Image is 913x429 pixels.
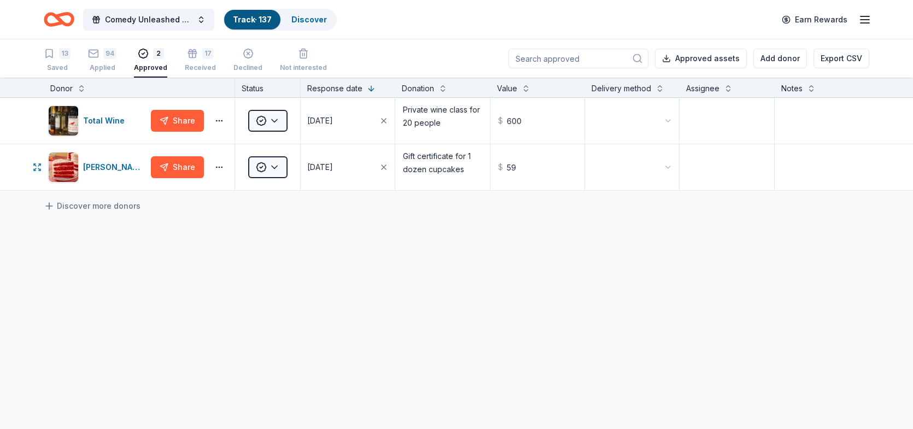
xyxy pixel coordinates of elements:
[151,110,204,132] button: Share
[686,82,719,95] div: Assignee
[44,44,71,78] button: 13Saved
[49,106,78,136] img: Image for Total Wine
[497,82,517,95] div: Value
[134,44,167,78] button: 2Approved
[44,7,74,32] a: Home
[655,49,747,68] button: Approved assets
[83,114,129,127] div: Total Wine
[402,82,434,95] div: Donation
[233,63,262,72] div: Declined
[49,152,78,182] img: Image for Susie Cakes
[233,15,272,24] a: Track· 137
[151,156,204,178] button: Share
[235,78,301,97] div: Status
[233,44,262,78] button: Declined
[48,105,147,136] button: Image for Total WineTotal Wine
[223,9,337,31] button: Track· 137Discover
[396,99,488,143] textarea: Private wine class for 20 people
[83,9,214,31] button: Comedy Unleashed 2025
[50,82,73,95] div: Donor
[291,15,327,24] a: Discover
[44,199,141,213] a: Discover more donors
[153,48,164,59] div: 2
[59,48,71,59] div: 13
[592,82,651,95] div: Delivery method
[301,144,395,190] button: [DATE]
[775,10,854,30] a: Earn Rewards
[202,48,214,59] div: 17
[307,82,362,95] div: Response date
[185,44,216,78] button: 17Received
[134,63,167,72] div: Approved
[280,63,327,72] div: Not interested
[88,63,116,72] div: Applied
[280,44,327,78] button: Not interested
[103,48,116,59] div: 94
[185,63,216,72] div: Received
[83,161,147,174] div: [PERSON_NAME]
[301,98,395,144] button: [DATE]
[781,82,803,95] div: Notes
[44,63,71,72] div: Saved
[508,49,648,68] input: Search approved
[307,114,333,127] div: [DATE]
[105,13,192,26] span: Comedy Unleashed 2025
[396,145,488,189] textarea: Gift certificate for 1 dozen cupcakes
[88,44,116,78] button: 94Applied
[753,49,807,68] button: Add donor
[307,161,333,174] div: [DATE]
[813,49,869,68] button: Export CSV
[48,152,147,183] button: Image for Susie Cakes[PERSON_NAME]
